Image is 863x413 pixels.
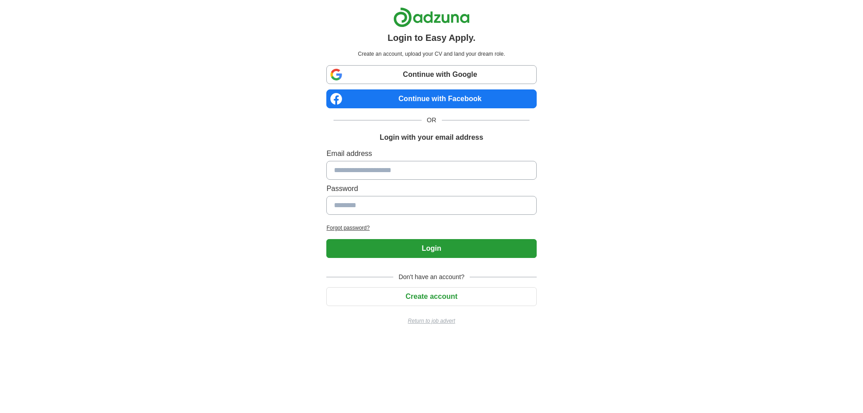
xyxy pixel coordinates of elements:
a: Continue with Google [326,65,536,84]
a: Continue with Facebook [326,89,536,108]
button: Login [326,239,536,258]
p: Create an account, upload your CV and land your dream role. [328,50,534,58]
a: Return to job advert [326,317,536,325]
a: Forgot password? [326,224,536,232]
label: Password [326,183,536,194]
h1: Login to Easy Apply. [387,31,476,44]
span: OR [422,115,442,125]
a: Create account [326,293,536,300]
span: Don't have an account? [393,272,470,282]
label: Email address [326,148,536,159]
h1: Login with your email address [380,132,483,143]
button: Create account [326,287,536,306]
img: Adzuna logo [393,7,470,27]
